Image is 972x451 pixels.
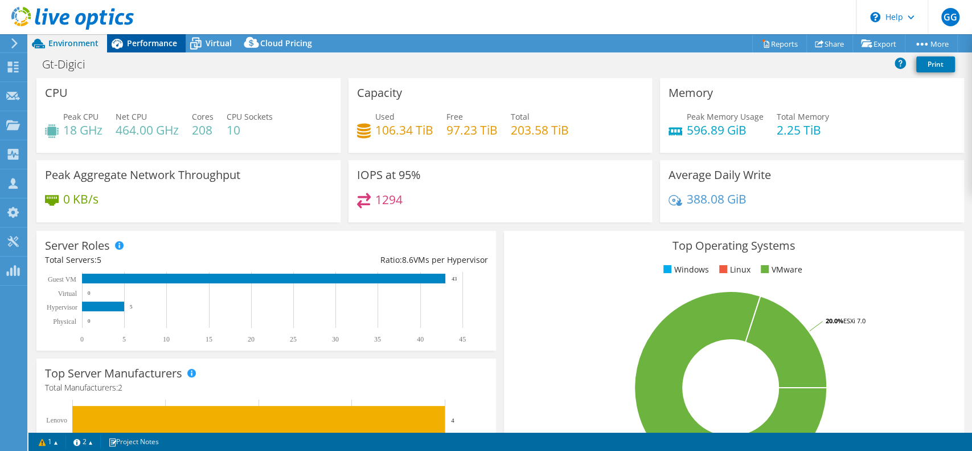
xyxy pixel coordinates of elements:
h4: 2.25 TiB [777,124,829,136]
text: Hypervisor [47,303,77,311]
text: Lenovo [46,416,67,424]
h4: 10 [227,124,273,136]
a: 2 [65,434,101,449]
span: Peak Memory Usage [687,111,764,122]
a: 1 [31,434,66,449]
text: 20 [248,335,255,343]
tspan: 20.0% [826,316,843,325]
text: 5 [122,335,126,343]
h3: Top Server Manufacturers [45,367,182,380]
span: 2 [118,382,122,393]
h3: Peak Aggregate Network Throughput [45,169,240,181]
div: Ratio: VMs per Hypervisor [266,254,488,266]
span: Environment [48,38,99,48]
text: 30 [332,335,339,343]
span: Peak CPU [63,111,99,122]
span: Cloud Pricing [260,38,312,48]
a: Reports [752,35,807,52]
tspan: ESXi 7.0 [843,316,866,325]
h3: Memory [668,87,713,99]
text: 43 [452,276,457,282]
h4: 1294 [375,193,403,206]
span: Total Memory [777,111,829,122]
h4: 18 GHz [63,124,102,136]
text: Virtual [58,290,77,298]
text: 0 [80,335,84,343]
h4: 203.58 TiB [511,124,569,136]
text: Guest VM [48,275,76,283]
a: Project Notes [100,434,167,449]
h3: CPU [45,87,68,99]
text: 5 [130,304,133,310]
li: VMware [758,263,802,276]
h1: Gt-Digici [37,58,103,71]
li: Linux [716,263,750,276]
h3: Top Operating Systems [512,239,955,252]
h4: 388.08 GiB [687,193,747,205]
h3: Server Roles [45,239,110,252]
span: Free [446,111,463,122]
h4: Total Manufacturers: [45,381,487,394]
span: GG [941,8,959,26]
h4: 596.89 GiB [687,124,764,136]
span: Net CPU [116,111,147,122]
a: Share [806,35,853,52]
svg: \n [870,12,880,22]
text: Physical [53,318,76,326]
li: Windows [661,263,709,276]
text: 0 [88,290,91,296]
h3: Average Daily Write [668,169,771,181]
span: 8.6 [401,254,413,265]
span: 5 [97,254,101,265]
h4: 464.00 GHz [116,124,179,136]
a: Export [852,35,905,52]
text: 0 [88,318,91,324]
text: 45 [459,335,466,343]
h3: IOPS at 95% [357,169,421,181]
h3: Capacity [357,87,402,99]
h4: 106.34 TiB [375,124,433,136]
a: More [905,35,958,52]
text: 35 [374,335,381,343]
h4: 97.23 TiB [446,124,498,136]
span: Cores [192,111,214,122]
h4: 208 [192,124,214,136]
span: CPU Sockets [227,111,273,122]
h4: 0 KB/s [63,193,99,205]
span: Performance [127,38,177,48]
span: Virtual [206,38,232,48]
span: Used [375,111,395,122]
text: 15 [206,335,212,343]
text: 40 [417,335,424,343]
text: 4 [451,417,454,424]
div: Total Servers: [45,254,266,266]
a: Print [916,56,955,72]
span: Total [511,111,530,122]
text: 25 [290,335,297,343]
text: 10 [163,335,170,343]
